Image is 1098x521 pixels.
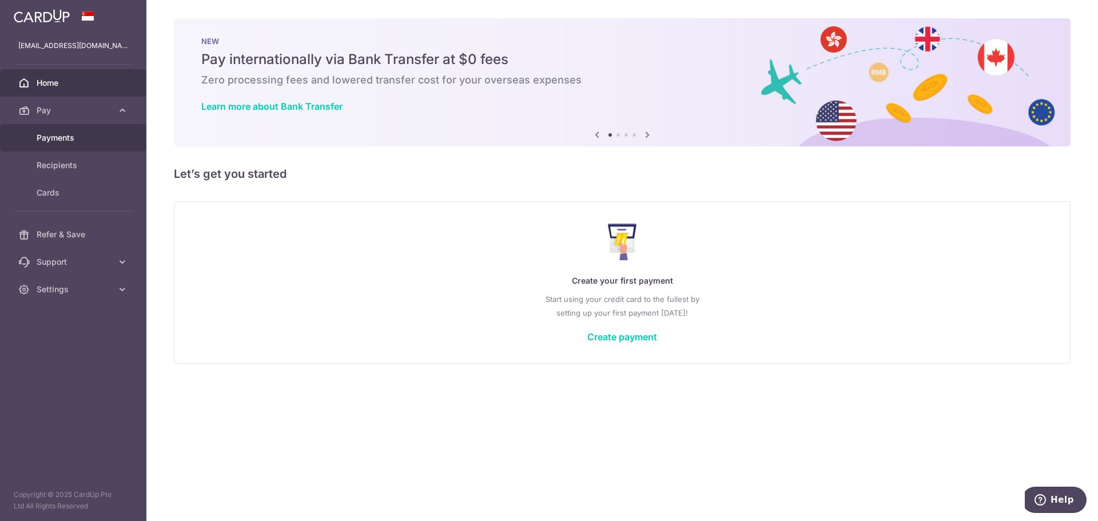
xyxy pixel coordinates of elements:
p: [EMAIL_ADDRESS][DOMAIN_NAME] [18,40,128,51]
a: Learn more about Bank Transfer [201,101,343,112]
span: Refer & Save [37,229,112,240]
p: Start using your credit card to the fullest by setting up your first payment [DATE]! [197,292,1047,320]
h5: Let’s get you started [174,165,1071,183]
p: Create your first payment [197,274,1047,288]
iframe: Opens a widget where you can find more information [1025,487,1087,515]
p: NEW [201,37,1043,46]
span: Payments [37,132,112,144]
span: Settings [37,284,112,295]
h6: Zero processing fees and lowered transfer cost for your overseas expenses [201,73,1043,87]
a: Create payment [587,331,657,343]
span: Support [37,256,112,268]
img: CardUp [14,9,70,23]
span: Pay [37,105,112,116]
span: Cards [37,187,112,198]
span: Recipients [37,160,112,171]
img: Bank transfer banner [174,18,1071,146]
img: Make Payment [608,224,637,260]
h5: Pay internationally via Bank Transfer at $0 fees [201,50,1043,69]
span: Home [37,77,112,89]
